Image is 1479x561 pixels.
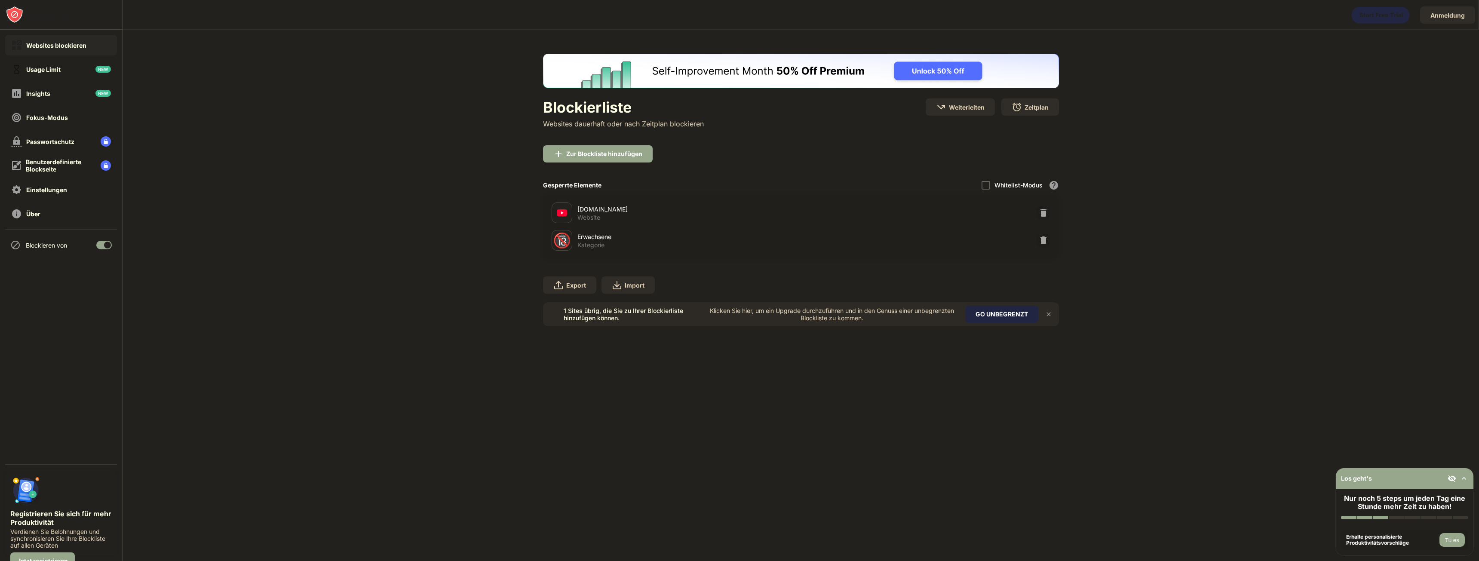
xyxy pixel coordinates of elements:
[26,138,74,145] div: Passwortschutz
[625,282,644,289] div: Import
[26,90,50,97] div: Insights
[10,475,41,506] img: push-signup.svg
[965,306,1038,323] div: GO UNBEGRENZT
[10,240,21,250] img: blocking-icon.svg
[543,120,704,128] div: Websites dauerhaft oder nach Zeitplan blockieren
[577,232,801,241] div: Erwachsene
[566,150,642,157] div: Zur Blockliste hinzufügen
[26,186,67,193] div: Einstellungen
[101,160,111,171] img: lock-menu.svg
[543,54,1059,88] iframe: Banner
[1045,311,1052,318] img: x-button.svg
[101,136,111,147] img: lock-menu.svg
[95,90,111,97] img: new-icon.svg
[26,114,68,121] div: Fokus-Modus
[564,307,704,322] div: 1 Sites übrig, die Sie zu Ihrer Blockierliste hinzufügen können.
[577,241,604,249] div: Kategorie
[11,64,22,75] img: time-usage-off.svg
[26,210,40,218] div: Über
[26,242,67,249] div: Blockieren von
[1448,474,1456,483] img: eye-not-visible.svg
[557,208,567,218] img: favicons
[949,104,985,111] div: Weiterleiten
[566,282,586,289] div: Export
[1439,533,1465,547] button: Tu es
[1341,494,1468,511] div: Nur noch 5 steps um jeden Tag eine Stunde mehr Zeit zu haben!
[11,160,21,171] img: customize-block-page-off.svg
[1341,475,1372,482] div: Los geht's
[11,184,22,195] img: settings-off.svg
[11,208,22,219] img: about-off.svg
[6,6,67,23] img: logo-blocksite.svg
[10,509,112,527] div: Registrieren Sie sich für mehr Produktivität
[709,307,955,322] div: Klicken Sie hier, um ein Upgrade durchzuführen und in den Genuss einer unbegrenzten Blockliste zu...
[543,98,704,116] div: Blockierliste
[577,205,801,214] div: [DOMAIN_NAME]
[1460,474,1468,483] img: omni-setup-toggle.svg
[11,88,22,99] img: insights-off.svg
[994,181,1043,189] div: Whitelist-Modus
[11,40,22,51] img: block-on.svg
[1351,6,1410,24] div: animation
[1430,12,1465,19] div: Anmeldung
[577,214,600,221] div: Website
[26,42,86,49] div: Websites blockieren
[26,158,94,173] div: Benutzerdefinierte Blockseite
[10,528,112,549] div: Verdienen Sie Belohnungen und synchronisieren Sie Ihre Blockliste auf allen Geräten
[95,66,111,73] img: new-icon.svg
[1025,104,1049,111] div: Zeitplan
[543,181,601,189] div: Gesperrte Elemente
[11,112,22,123] img: focus-off.svg
[553,232,571,249] div: 🔞
[11,136,22,147] img: password-protection-off.svg
[1346,534,1437,546] div: Erhalte personalisierte Produktivitätsvorschläge
[26,66,61,73] div: Usage Limit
